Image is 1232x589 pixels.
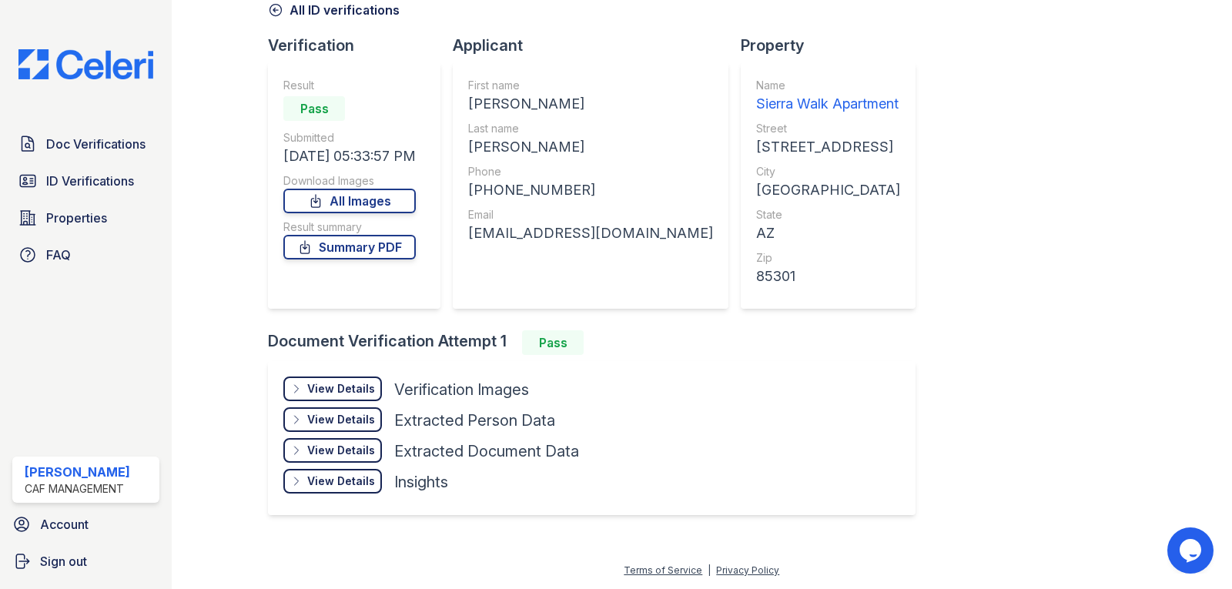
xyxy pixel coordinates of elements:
div: [PERSON_NAME] [468,93,713,115]
span: Sign out [40,552,87,571]
div: [STREET_ADDRESS] [756,136,900,158]
div: [PERSON_NAME] [468,136,713,158]
div: View Details [307,381,375,397]
a: Doc Verifications [12,129,159,159]
div: AZ [756,223,900,244]
div: Result [283,78,416,93]
div: Extracted Person Data [394,410,555,431]
div: View Details [307,474,375,489]
div: Pass [283,96,345,121]
div: [PHONE_NUMBER] [468,179,713,201]
a: Sign out [6,546,166,577]
div: First name [468,78,713,93]
span: Doc Verifications [46,135,146,153]
div: Verification [268,35,453,56]
span: FAQ [46,246,71,264]
div: | [708,564,711,576]
iframe: chat widget [1167,527,1217,574]
div: Street [756,121,900,136]
div: Result summary [283,219,416,235]
div: [DATE] 05:33:57 PM [283,146,416,167]
div: Extracted Document Data [394,440,579,462]
div: Download Images [283,173,416,189]
span: Account [40,515,89,534]
div: Name [756,78,900,93]
div: CAF Management [25,481,130,497]
div: Phone [468,164,713,179]
span: Properties [46,209,107,227]
a: FAQ [12,239,159,270]
a: Terms of Service [624,564,702,576]
div: View Details [307,412,375,427]
div: Zip [756,250,900,266]
a: Account [6,509,166,540]
div: Property [741,35,928,56]
div: View Details [307,443,375,458]
div: Applicant [453,35,741,56]
div: [EMAIL_ADDRESS][DOMAIN_NAME] [468,223,713,244]
img: CE_Logo_Blue-a8612792a0a2168367f1c8372b55b34899dd931a85d93a1a3d3e32e68fde9ad4.png [6,49,166,79]
div: Email [468,207,713,223]
div: [GEOGRAPHIC_DATA] [756,179,900,201]
span: ID Verifications [46,172,134,190]
a: Properties [12,202,159,233]
a: Name Sierra Walk Apartment [756,78,900,115]
a: Summary PDF [283,235,416,259]
div: Insights [394,471,448,493]
a: All Images [283,189,416,213]
a: Privacy Policy [716,564,779,576]
div: [PERSON_NAME] [25,463,130,481]
a: ID Verifications [12,166,159,196]
div: Submitted [283,130,416,146]
div: Sierra Walk Apartment [756,93,900,115]
div: 85301 [756,266,900,287]
div: State [756,207,900,223]
div: Verification Images [394,379,529,400]
div: Pass [522,330,584,355]
div: City [756,164,900,179]
div: Document Verification Attempt 1 [268,330,928,355]
div: Last name [468,121,713,136]
a: All ID verifications [268,1,400,19]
